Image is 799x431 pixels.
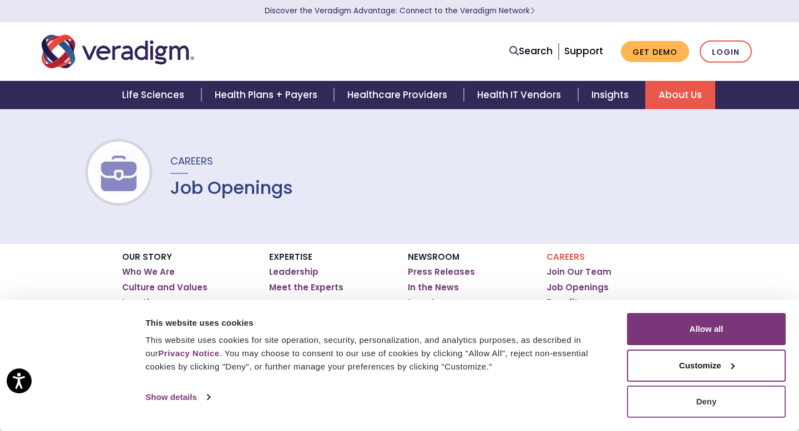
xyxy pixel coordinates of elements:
button: Allow all [627,313,786,345]
a: Benefits [547,297,583,308]
a: Locations [122,297,165,308]
a: Discover the Veradigm Advantage: Connect to the Veradigm NetworkLearn More [265,6,535,16]
a: Healthcare Providers [334,81,464,109]
a: Press Releases [408,266,475,278]
a: Meet the Experts [269,282,343,293]
a: About Us [645,81,715,109]
span: Careers [170,154,213,168]
a: Privacy Notice [158,348,219,358]
a: Search [509,44,553,59]
a: Join Our Team [547,266,611,278]
a: Investors [408,297,449,308]
div: This website uses cookies [145,316,614,330]
button: Customize [627,350,786,382]
a: Health Plans + Payers [201,81,334,109]
a: Show details [145,389,210,406]
a: Leadership [269,266,318,278]
a: In the News [408,282,459,293]
span: Learn More [530,6,535,16]
a: Insights [578,81,645,109]
a: Who We Are [122,266,175,278]
a: Login [700,40,752,63]
a: Health IT Vendors [464,81,578,109]
a: Life Sciences [109,81,201,109]
button: Deny [627,386,786,418]
a: Culture and Values [122,282,208,293]
img: Veradigm logo [42,33,194,70]
h1: Job Openings [170,177,293,198]
a: Get Demo [621,41,689,63]
div: This website uses cookies for site operation, security, personalization, and analytics purposes, ... [145,333,614,373]
a: Support [564,44,603,58]
a: Job Openings [547,282,609,293]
